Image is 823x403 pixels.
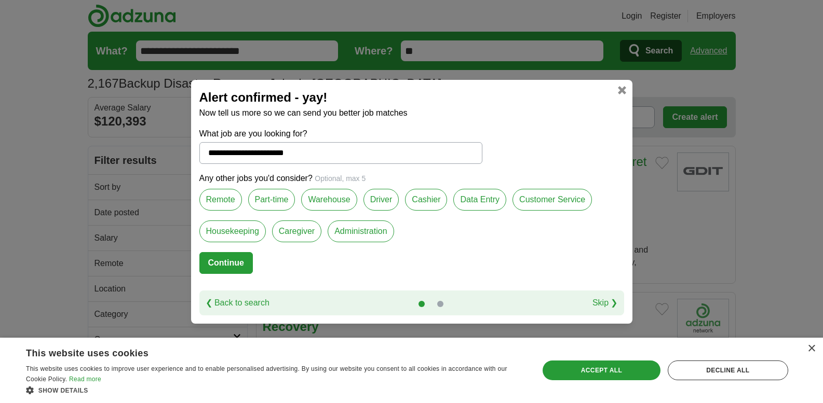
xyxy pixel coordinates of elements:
label: What job are you looking for? [199,128,482,140]
label: Administration [328,220,394,242]
p: Now tell us more so we can send you better job matches [199,107,624,119]
div: Close [807,345,815,353]
label: Driver [363,189,399,211]
span: Optional, max 5 [315,174,366,183]
label: Customer Service [512,189,592,211]
span: Show details [38,387,88,394]
label: Housekeeping [199,220,266,242]
div: Accept all [543,360,660,380]
label: Cashier [405,189,447,211]
button: Continue [199,252,253,274]
h2: Alert confirmed - yay! [199,88,624,107]
div: This website uses cookies [26,344,498,359]
a: Read more, opens a new window [69,376,101,383]
span: This website uses cookies to improve user experience and to enable personalised advertising. By u... [26,365,507,383]
label: Warehouse [301,189,357,211]
label: Caregiver [272,220,321,242]
p: Any other jobs you'd consider? [199,172,624,185]
label: Part-time [248,189,295,211]
div: Decline all [668,360,788,380]
div: Show details [26,385,524,395]
a: ❮ Back to search [206,297,269,309]
a: Skip ❯ [592,297,618,309]
label: Remote [199,189,242,211]
label: Data Entry [453,189,506,211]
